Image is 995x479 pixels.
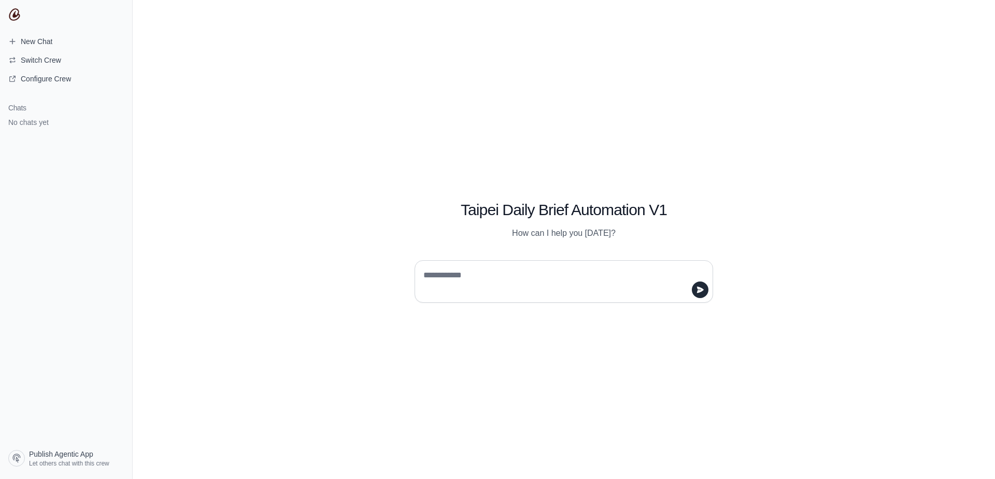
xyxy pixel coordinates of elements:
[4,52,128,68] button: Switch Crew
[21,74,71,84] span: Configure Crew
[21,55,61,65] span: Switch Crew
[8,8,21,21] img: CrewAI Logo
[4,33,128,50] a: New Chat
[29,449,93,459] span: Publish Agentic App
[4,446,128,471] a: Publish Agentic App Let others chat with this crew
[21,36,52,47] span: New Chat
[415,227,713,239] p: How can I help you [DATE]?
[415,201,713,219] h1: Taipei Daily Brief Automation V1
[4,71,128,87] a: Configure Crew
[29,459,109,468] span: Let others chat with this crew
